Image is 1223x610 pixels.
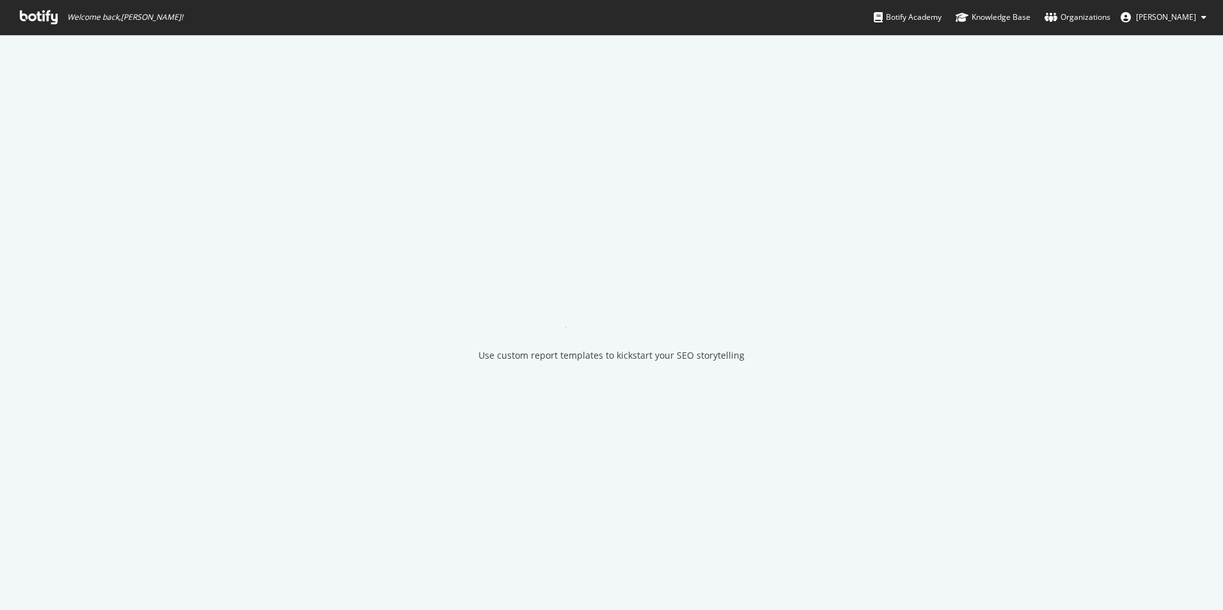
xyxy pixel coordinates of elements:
div: Knowledge Base [956,11,1030,24]
div: Botify Academy [874,11,942,24]
button: [PERSON_NAME] [1110,7,1217,27]
div: Organizations [1045,11,1110,24]
div: animation [565,283,658,329]
div: Use custom report templates to kickstart your SEO storytelling [478,349,745,362]
span: Courtney Beyer [1136,12,1196,22]
span: Welcome back, [PERSON_NAME] ! [67,12,183,22]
